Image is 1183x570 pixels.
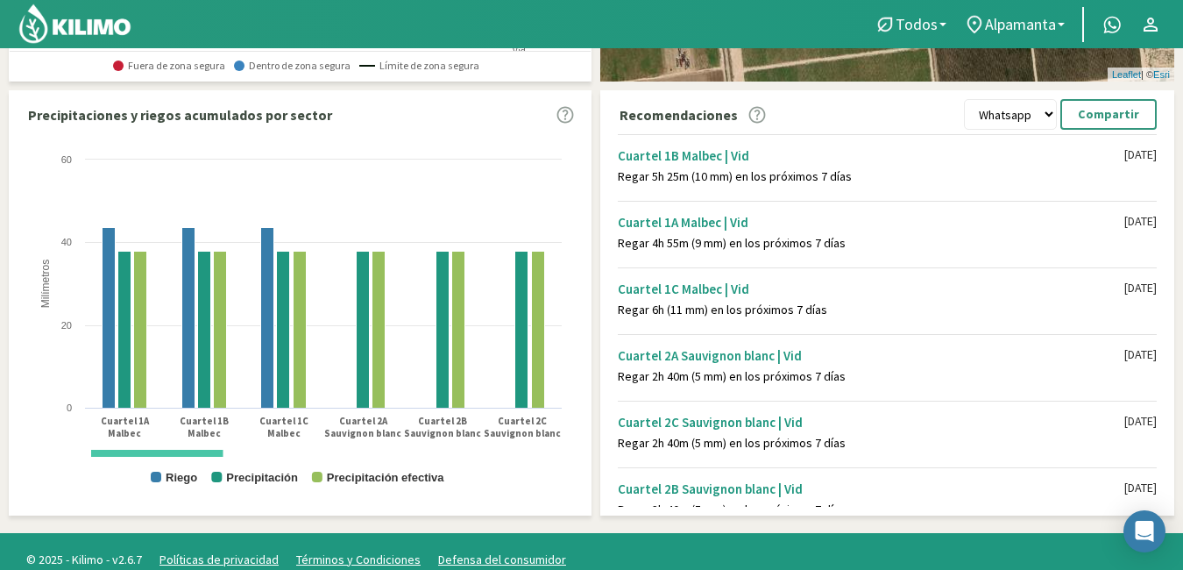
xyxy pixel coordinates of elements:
[1060,99,1157,130] button: Compartir
[618,236,1124,251] div: Regar 4h 55m (9 mm) en los próximos 7 días
[18,3,132,45] img: Kilimo
[1124,414,1157,429] div: [DATE]
[1112,69,1141,80] a: Leaflet
[620,104,738,125] p: Recomendaciones
[1124,281,1157,296] div: [DATE]
[618,303,1124,317] div: Regar 6h (11 mm) en los próximos 7 días
[259,415,308,439] text: Cuartel 1C Malbec
[113,60,225,72] span: Fuera de zona segura
[1124,147,1157,162] div: [DATE]
[296,552,421,567] a: Términos y Condiciones
[618,414,1124,431] div: Cuartel 2C Sauvignon blanc | Vid
[18,551,151,569] span: © 2025 - Kilimo - v2.6.7
[166,471,197,484] text: Riego
[618,214,1124,231] div: Cuartel 1A Malbec | Vid
[1124,481,1157,495] div: [DATE]
[226,471,298,484] text: Precipitación
[61,154,72,165] text: 60
[359,60,479,72] span: Límite de zona segura
[618,347,1124,364] div: Cuartel 2A Sauvignon blanc | Vid
[28,104,332,125] p: Precipitaciones y riegos acumulados por sector
[985,15,1056,33] span: Alpamanta
[39,260,52,308] text: Milímetros
[484,415,561,439] text: Cuartel 2C Sauvignon blanc
[159,552,279,567] a: Políticas de privacidad
[618,481,1124,497] div: Cuartel 2B Sauvignon blanc | Vid
[1124,214,1157,229] div: [DATE]
[61,320,72,331] text: 20
[618,169,1124,184] div: Regar 5h 25m (10 mm) en los próximos 7 días
[1124,347,1157,362] div: [DATE]
[896,15,938,33] span: Todos
[1078,104,1139,125] p: Compartir
[618,436,1124,451] div: Regar 2h 40m (5 mm) en los próximos 7 días
[61,237,72,247] text: 40
[324,415,401,439] text: Cuartel 2A Sauvignon blanc
[327,471,444,484] text: Precipitación efectiva
[1123,510,1165,552] div: Open Intercom Messenger
[618,147,1124,164] div: Cuartel 1B Malbec | Vid
[1108,68,1174,82] div: | ©
[618,369,1124,384] div: Regar 2h 40m (5 mm) en los próximos 7 días
[1153,69,1170,80] a: Esri
[618,281,1124,297] div: Cuartel 1C Malbec | Vid
[234,60,351,72] span: Dentro de zona segura
[67,403,72,413] text: 0
[618,502,1124,517] div: Regar 2h 40m (5 mm) en los próximos 7 días
[101,415,150,439] text: Cuartel 1A Malbec
[438,552,566,567] a: Defensa del consumidor
[180,415,229,439] text: Cuartel 1B Malbec
[404,415,481,439] text: Cuartel 2B Sauvignon blanc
